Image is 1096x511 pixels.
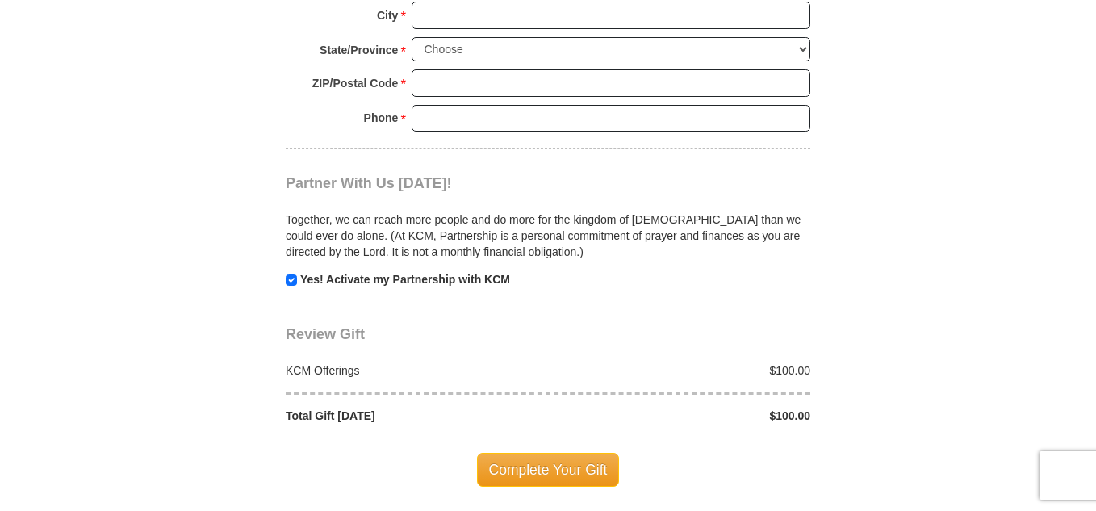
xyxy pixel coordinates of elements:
[278,408,549,424] div: Total Gift [DATE]
[377,4,398,27] strong: City
[286,175,452,191] span: Partner With Us [DATE]!
[320,39,398,61] strong: State/Province
[364,107,399,129] strong: Phone
[548,408,819,424] div: $100.00
[312,72,399,94] strong: ZIP/Postal Code
[477,453,620,487] span: Complete Your Gift
[278,362,549,379] div: KCM Offerings
[300,273,510,286] strong: Yes! Activate my Partnership with KCM
[548,362,819,379] div: $100.00
[286,212,810,260] p: Together, we can reach more people and do more for the kingdom of [DEMOGRAPHIC_DATA] than we coul...
[286,326,365,342] span: Review Gift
